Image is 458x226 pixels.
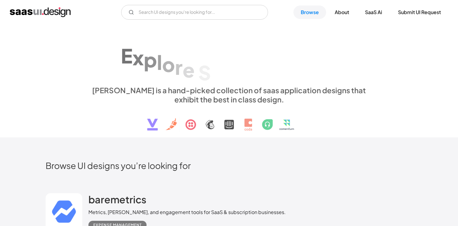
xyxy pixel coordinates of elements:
[144,48,157,71] div: p
[162,52,175,76] div: o
[88,193,146,209] a: baremetrics
[198,61,211,84] div: S
[88,193,146,205] h2: baremetrics
[132,46,144,69] div: x
[358,6,389,19] a: SaaS Ai
[121,5,268,20] input: Search UI designs you're looking for...
[391,6,448,19] a: Submit UI Request
[136,104,322,136] img: text, icon, saas logo
[88,209,286,216] div: Metrics, [PERSON_NAME], and engagement tools for SaaS & subscription businesses.
[121,5,268,20] form: Email Form
[121,44,132,67] div: E
[88,32,370,79] h1: Explore SaaS UI design patterns & interactions.
[157,50,162,74] div: l
[46,160,413,171] h2: Browse UI designs you’re looking for
[183,58,195,82] div: e
[175,55,183,79] div: r
[88,86,370,104] div: [PERSON_NAME] is a hand-picked collection of saas application designs that exhibit the best in cl...
[293,6,326,19] a: Browse
[327,6,356,19] a: About
[10,7,71,17] a: home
